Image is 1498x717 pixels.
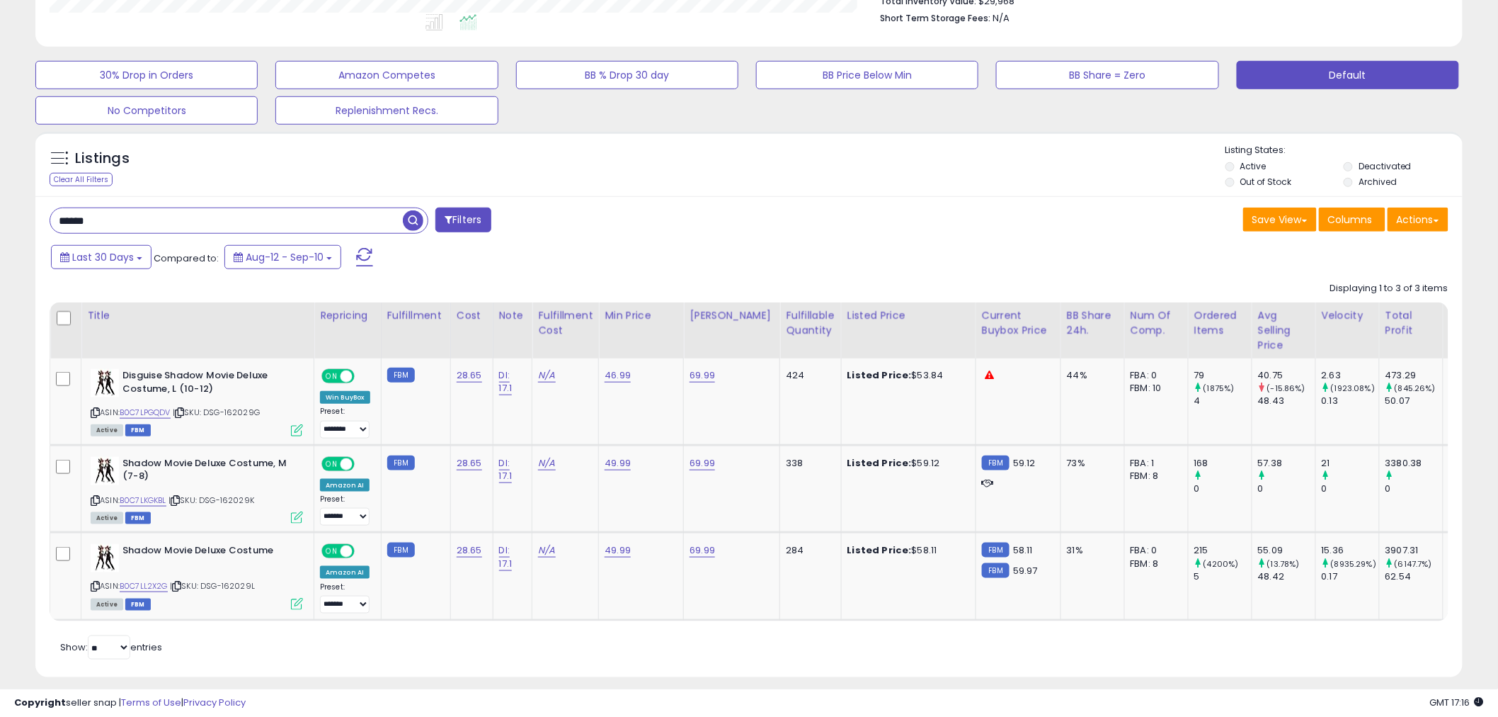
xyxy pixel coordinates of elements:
[320,582,370,614] div: Preset:
[1194,457,1252,470] div: 168
[1131,558,1177,570] div: FBM: 8
[1385,457,1443,470] div: 3380.38
[60,640,162,654] span: Show: entries
[538,368,555,383] a: N/A
[847,457,965,470] div: $59.12
[320,308,375,323] div: Repricing
[457,543,482,558] a: 28.65
[1225,144,1463,157] p: Listing States:
[605,456,631,470] a: 49.99
[91,369,119,397] img: 41ZIDQ56u4L._SL40_.jpg
[1395,383,1436,394] small: (845.26%)
[538,456,555,470] a: N/A
[1388,208,1448,232] button: Actions
[1258,395,1315,407] div: 48.43
[1131,382,1177,395] div: FBM: 10
[538,308,593,338] div: Fulfillment Cost
[1359,160,1412,172] label: Deactivated
[690,456,715,470] a: 69.99
[982,543,1010,558] small: FBM
[91,544,119,572] img: 41ZIDQ56u4L._SL40_.jpg
[847,308,970,323] div: Listed Price
[1322,457,1379,470] div: 21
[1240,176,1292,188] label: Out of Stock
[499,368,513,395] a: DI: 17.1
[121,696,181,709] a: Terms of Use
[499,543,513,570] a: DI: 17.1
[1385,482,1443,495] div: 0
[120,580,168,592] a: B0C7LL2X2G
[154,252,219,265] span: Compared to:
[275,61,498,89] button: Amazon Competes
[323,546,341,558] span: ON
[87,308,308,323] div: Title
[183,696,246,709] a: Privacy Policy
[173,407,260,418] span: | SKU: DSG-162029G
[122,369,295,399] b: Disguise Shadow Movie Deluxe Costume, L (10-12)
[1258,308,1310,353] div: Avg Selling Price
[1131,470,1177,482] div: FBM: 8
[1331,383,1376,394] small: (1923.08%)
[993,11,1010,25] span: N/A
[353,371,375,383] span: OFF
[91,544,303,609] div: ASIN:
[1067,369,1114,382] div: 44%
[1328,213,1373,227] span: Columns
[1258,544,1315,557] div: 55.09
[75,149,130,169] h5: Listings
[982,563,1010,578] small: FBM
[1194,544,1252,557] div: 215
[1131,308,1182,338] div: Num of Comp.
[1067,457,1114,470] div: 73%
[168,495,254,506] span: | SKU: DSG-162029K
[786,544,830,557] div: 284
[457,308,487,323] div: Cost
[847,543,912,557] b: Listed Price:
[122,544,295,561] b: Shadow Movie Deluxe Costume
[538,543,555,558] a: N/A
[125,599,151,611] span: FBM
[690,308,774,323] div: [PERSON_NAME]
[1331,558,1377,570] small: (8935.29%)
[786,369,830,382] div: 424
[1194,308,1246,338] div: Ordered Items
[320,407,370,439] div: Preset:
[1013,564,1038,577] span: 59.97
[1258,570,1315,583] div: 48.42
[320,566,370,579] div: Amazon AI
[605,543,631,558] a: 49.99
[1385,570,1443,583] div: 62.54
[91,424,123,436] span: All listings currently available for purchase on Amazon
[72,250,134,264] span: Last 30 Days
[1194,395,1252,407] div: 4
[387,456,415,470] small: FBM
[1385,544,1443,557] div: 3907.31
[1322,369,1379,382] div: 2.63
[125,512,151,524] span: FBM
[1322,570,1379,583] div: 0.17
[91,457,303,523] div: ASIN:
[982,308,1055,338] div: Current Buybox Price
[1013,456,1036,470] span: 59.12
[605,368,631,383] a: 46.99
[91,599,123,611] span: All listings currently available for purchase on Amazon
[1131,457,1177,470] div: FBA: 1
[120,495,166,507] a: B0C7LKGKBL
[323,371,341,383] span: ON
[1194,482,1252,495] div: 0
[1359,176,1397,188] label: Archived
[91,369,303,435] div: ASIN:
[499,456,513,483] a: DI: 17.1
[1322,395,1379,407] div: 0.13
[224,245,341,269] button: Aug-12 - Sep-10
[1240,160,1267,172] label: Active
[353,546,375,558] span: OFF
[605,308,677,323] div: Min Price
[786,457,830,470] div: 338
[35,96,258,125] button: No Competitors
[847,368,912,382] b: Listed Price:
[1067,544,1114,557] div: 31%
[1131,369,1177,382] div: FBA: 0
[387,368,415,383] small: FBM
[847,456,912,470] b: Listed Price:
